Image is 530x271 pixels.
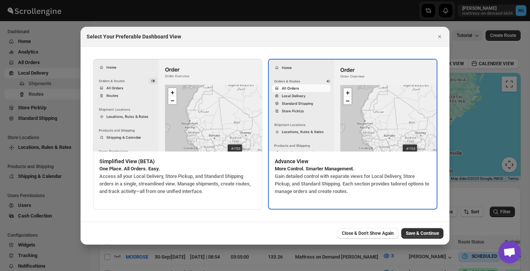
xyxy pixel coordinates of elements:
p: Advance View [275,158,431,165]
p: More Control. Smarter Management. [275,165,431,173]
div: Open chat [498,241,521,263]
p: Simplified View (BETA) [99,158,256,165]
img: simplified [93,59,262,152]
span: Save & Continue [406,230,439,236]
p: One Place. All Orders. Easy. [99,165,256,173]
img: legacy [269,60,437,152]
span: Close & Don't Show Again [342,230,394,236]
button: Close & Don't Show Again [337,228,398,239]
p: Access all your Local Delivery, Store Pickup, and Standard Shipping orders in a single, streamlin... [99,173,256,195]
button: Close [434,31,445,42]
p: Gain detailed control with separate views for Local Delivery, Store Pickup, and Standard Shipping... [275,173,431,195]
button: Save & Continue [401,228,443,239]
h2: Select Your Preferable Dashboard View [87,33,181,40]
